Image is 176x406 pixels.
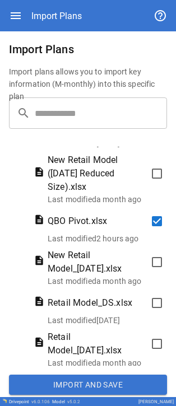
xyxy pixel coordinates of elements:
[48,330,145,357] span: Retail Model_[DATE].xlsx
[48,214,107,228] span: QBO Pivot.xlsx
[48,357,163,368] p: Last modified a month ago
[48,296,132,310] span: Retail Model_DS.xlsx
[48,153,145,194] span: New Retail Model ([DATE] Reduced Size).xlsx
[48,249,145,276] span: New Retail Model_[DATE].xlsx
[48,233,163,244] p: Last modified 2 hours ago
[9,66,167,103] h6: Import plans allows you to import key information (M-monthly) into this specific plan
[67,399,80,404] span: v 5.0.2
[138,399,174,404] div: [PERSON_NAME]
[48,276,163,287] p: Last modified a month ago
[2,399,7,403] img: Drivepoint
[31,11,82,21] div: Import Plans
[9,375,167,395] button: Import and Save
[17,106,30,120] span: search
[52,399,80,404] div: Model
[9,40,167,58] h6: Import Plans
[48,315,163,326] p: Last modified [DATE]
[31,399,50,404] span: v 6.0.106
[48,194,163,205] p: Last modified a month ago
[9,399,50,404] div: Drivepoint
